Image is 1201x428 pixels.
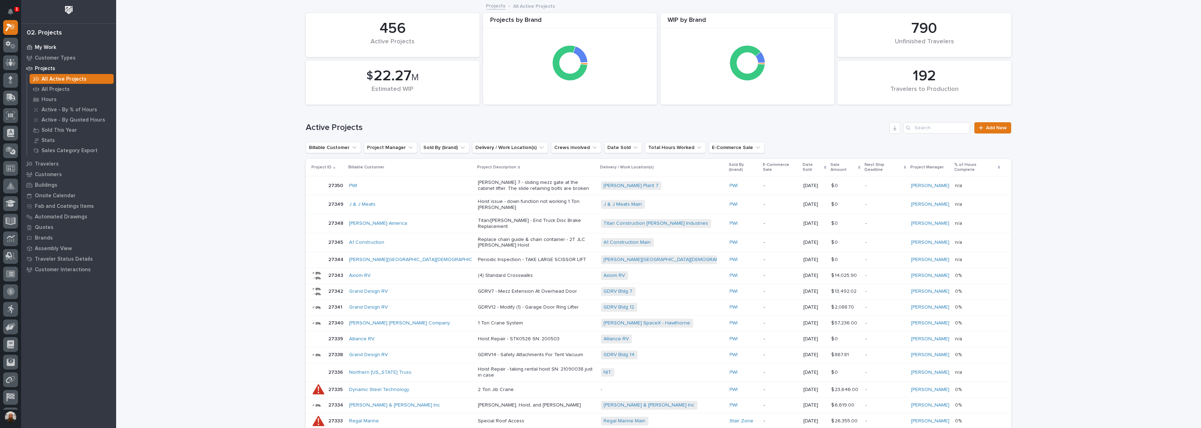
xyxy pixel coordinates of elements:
[866,418,906,424] p: -
[955,303,963,310] p: 0%
[9,8,18,20] div: Notifications1
[21,243,116,254] a: Assembly View
[866,257,906,263] p: -
[955,401,963,408] p: 0%
[306,299,1011,315] tr: 2734127341 Grand Design RV GDRV12 - Modify (1) - Garage Door Ring LifterGDRV Bldg 12 PWI -[DATE]$...
[974,122,1011,134] a: Add New
[832,181,840,189] p: $ 0
[21,159,116,169] a: Travelers
[866,221,906,227] p: -
[911,240,949,246] a: [PERSON_NAME]
[42,107,97,113] p: Active - By % of Hours
[955,335,963,342] p: n/a
[411,73,419,82] span: M
[42,97,57,103] p: Hours
[730,240,738,246] a: PWI
[866,370,906,376] p: -
[478,199,595,211] p: Hoist issue - down function not working 1 Ton [PERSON_NAME]
[764,273,798,279] p: -
[306,176,1011,195] tr: 2735027350 PWI [PERSON_NAME] 7 - sliding mezz gate at the cabinet lifter. The slide retaining bol...
[866,273,906,279] p: -
[911,289,949,294] a: [PERSON_NAME]
[349,304,388,310] a: Grand Design RV
[27,115,116,125] a: Active - By Quoted Hours
[955,287,963,294] p: 0%
[866,352,906,358] p: -
[35,214,87,220] p: Automated Drawings
[955,385,963,393] p: 0%
[318,20,468,37] div: 456
[955,351,963,358] p: 0%
[551,142,601,153] button: Crews Involved
[730,370,738,376] a: PWI
[478,273,595,279] p: (4) Standard Crosswalks
[955,319,963,326] p: 0%
[604,352,635,358] a: GDRV Bldg 14
[803,320,826,326] p: [DATE]
[911,221,949,227] a: [PERSON_NAME]
[306,195,1011,214] tr: 2734927349 J & J Meats Hoist issue - down function not working 1 Ton [PERSON_NAME]J & J Meats Mai...
[604,370,612,376] a: NIT
[3,4,18,19] button: Notifications
[803,336,826,342] p: [DATE]
[27,29,62,37] div: 02. Projects
[803,273,826,279] p: [DATE]
[349,418,379,424] a: Regal Marine
[911,402,949,408] a: [PERSON_NAME]
[306,233,1011,252] tr: 2734527345 A1 Construction Replace chain guide & chain container - 2T JLC [PERSON_NAME] HoistA1 C...
[764,320,798,326] p: -
[832,200,840,207] p: $ 0
[730,257,738,263] a: PWI
[21,222,116,232] a: Quotes
[803,402,826,408] p: [DATE]
[478,366,595,378] p: Hoist Repair - taking rental hoist SN: 21090038 just in case
[955,368,963,376] p: n/a
[35,172,62,178] p: Customers
[803,304,826,310] p: [DATE]
[366,69,373,83] span: $
[35,182,57,188] p: Buildings
[866,402,906,408] p: -
[849,38,999,53] div: Unfinished Travelers
[764,240,798,246] p: -
[764,257,798,263] p: -
[349,183,357,189] a: PWI
[349,352,388,358] a: Grand Design RV
[311,163,331,171] p: Project ID
[911,352,949,358] a: [PERSON_NAME]
[604,304,634,310] a: GDRV Bldg 12
[35,161,59,167] p: Travelers
[803,370,826,376] p: [DATE]
[306,252,1011,268] tr: 2734427344 [PERSON_NAME][GEOGRAPHIC_DATA][DEMOGRAPHIC_DATA] Periodic Inspection - TAKE LARGE SCIS...
[955,181,963,189] p: n/a
[866,183,906,189] p: -
[21,201,116,211] a: Fab and Coatings Items
[730,336,738,342] a: PWI
[306,347,1011,363] tr: 2733827338 Grand Design RV GDRV14 - Safety Attachments For Tent VacuumGDRV Bldg 14 PWI -[DATE]$ 8...
[803,289,826,294] p: [DATE]
[645,142,706,153] button: Total Hours Worked
[660,17,834,28] div: WIP by Brand
[21,180,116,190] a: Buildings
[803,183,826,189] p: [DATE]
[832,238,840,246] p: $ 0
[478,180,595,192] p: [PERSON_NAME] 7 - sliding mezz gate at the cabinet lifter. The slide retaining bolts are broken
[729,161,759,174] p: Sold By (brand)
[3,410,18,424] button: users-avatar
[866,387,906,393] p: -
[478,336,595,342] p: Hoist Repair - STK0526 SN: 200503
[831,161,857,174] p: Sale Amount
[911,304,949,310] a: [PERSON_NAME]
[803,352,826,358] p: [DATE]
[42,137,55,144] p: Stats
[763,161,798,174] p: E-Commerce Sale
[911,418,949,424] a: [PERSON_NAME]
[27,145,116,155] a: Sales Category Export
[730,273,738,279] a: PWI
[604,240,651,246] a: A1 Construction Main
[866,304,906,310] p: -
[478,402,595,408] p: [PERSON_NAME], Hoist, and [PERSON_NAME]
[513,2,555,10] p: All Active Projects
[306,142,361,153] button: Billable Customer
[911,201,949,207] a: [PERSON_NAME]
